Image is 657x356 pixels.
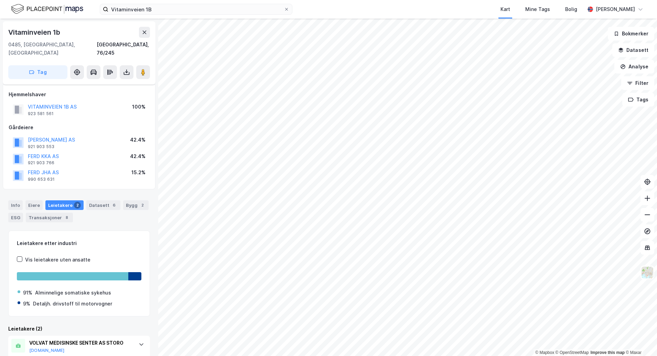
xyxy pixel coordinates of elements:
iframe: Chat Widget [623,323,657,356]
div: Vitaminveien 1b [8,27,62,38]
div: Transaksjoner [26,213,73,222]
div: 6 [111,202,118,209]
div: 921 903 766 [28,160,54,166]
div: Leietakere [45,200,84,210]
div: [PERSON_NAME] [596,5,635,13]
div: Datasett [86,200,120,210]
div: Alminnelige somatiske sykehus [35,289,111,297]
div: 2 [139,202,146,209]
div: 923 581 561 [28,111,54,116]
div: Leietakere etter industri [17,239,141,247]
div: 990 653 631 [28,177,55,182]
div: 42.4% [130,136,146,144]
button: Tag [8,65,67,79]
div: 42.4% [130,152,146,160]
div: Info [8,200,23,210]
div: 8 [63,214,70,221]
a: Mapbox [535,350,554,355]
div: 15.2% [131,168,146,177]
div: Vis leietakere uten ansatte [25,256,90,264]
div: Bolig [565,5,577,13]
div: 9% [23,300,30,308]
button: Analyse [614,60,654,74]
div: 0485, [GEOGRAPHIC_DATA], [GEOGRAPHIC_DATA] [8,41,97,57]
div: ESG [8,213,23,222]
div: Leietakere (2) [8,325,150,333]
button: [DOMAIN_NAME] [29,348,65,353]
div: 2 [74,202,81,209]
div: [GEOGRAPHIC_DATA], 76/245 [97,41,150,57]
div: Hjemmelshaver [9,90,150,99]
img: Z [641,266,654,279]
div: 91% [23,289,32,297]
a: OpenStreetMap [556,350,589,355]
a: Improve this map [591,350,625,355]
button: Filter [621,76,654,90]
div: Mine Tags [525,5,550,13]
input: Søk på adresse, matrikkel, gårdeiere, leietakere eller personer [108,4,284,14]
div: Kart [500,5,510,13]
button: Datasett [612,43,654,57]
div: Bygg [123,200,149,210]
div: Eiere [25,200,43,210]
div: Detaljh. drivstoff til motorvogner [33,300,112,308]
button: Bokmerker [608,27,654,41]
div: VOLVAT MEDISINSKE SENTER AS STORO [29,339,132,347]
img: logo.f888ab2527a4732fd821a326f86c7f29.svg [11,3,83,15]
div: Gårdeiere [9,123,150,132]
div: 921 903 553 [28,144,54,149]
button: Tags [622,93,654,107]
div: 100% [132,103,146,111]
